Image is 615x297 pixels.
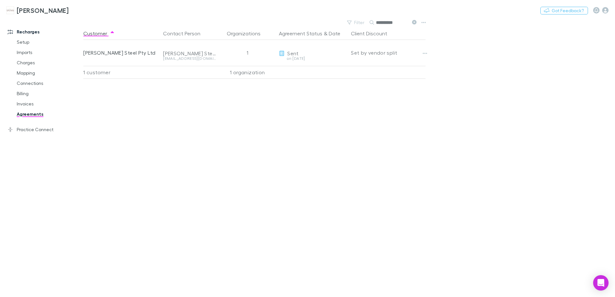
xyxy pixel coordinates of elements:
div: 1 customer [83,66,161,79]
img: Hales Douglass's Logo [6,6,14,14]
div: Set by vendor split [351,40,426,66]
div: & [279,27,346,40]
a: Imports [10,47,87,58]
button: Date [329,27,340,40]
a: Recharges [1,27,87,37]
div: [PERSON_NAME] Steel Pty Ltd [83,40,158,66]
div: Open Intercom Messenger [593,275,609,291]
button: Customer [83,27,115,40]
a: Invoices [10,99,87,109]
button: Client Discount [351,27,395,40]
a: Charges [10,58,87,68]
a: Setup [10,37,87,47]
div: 1 [218,40,276,66]
a: Agreements [10,109,87,119]
a: [PERSON_NAME] [3,3,72,18]
a: Mapping [10,68,87,78]
div: [EMAIL_ADDRESS][DOMAIN_NAME] [163,57,216,60]
span: Sent [287,50,298,56]
a: Billing [10,88,87,99]
button: Filter [344,19,368,26]
button: Agreement Status [279,27,322,40]
button: Contact Person [163,27,208,40]
a: Practice Connect [1,124,87,135]
button: Got Feedback? [540,7,588,14]
h3: [PERSON_NAME] [17,6,69,14]
button: Organizations [227,27,268,40]
div: 1 organization [218,66,276,79]
div: on [DATE] [279,57,346,60]
div: [PERSON_NAME] Steel Pty Ltd [163,50,216,57]
a: Connections [10,78,87,88]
